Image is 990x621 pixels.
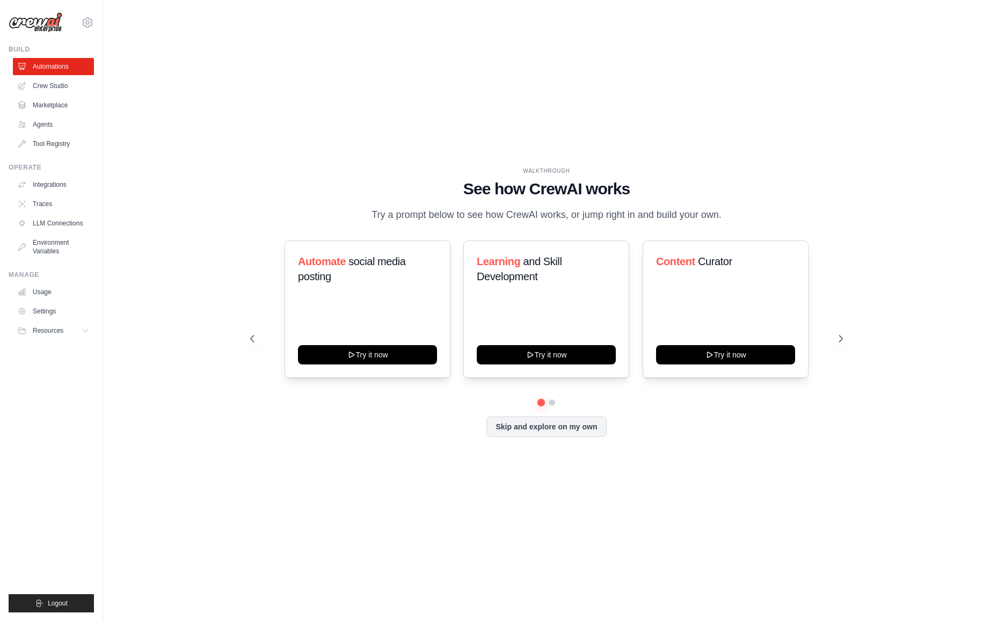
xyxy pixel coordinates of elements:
[13,135,94,152] a: Tool Registry
[13,322,94,339] button: Resources
[366,207,727,223] p: Try a prompt below to see how CrewAI works, or jump right in and build your own.
[250,167,843,175] div: WALKTHROUGH
[9,594,94,612] button: Logout
[250,179,843,199] h1: See how CrewAI works
[13,234,94,260] a: Environment Variables
[48,599,68,608] span: Logout
[298,255,406,282] span: social media posting
[9,271,94,279] div: Manage
[33,326,63,335] span: Resources
[13,215,94,232] a: LLM Connections
[13,195,94,213] a: Traces
[486,417,606,437] button: Skip and explore on my own
[477,255,520,267] span: Learning
[13,97,94,114] a: Marketplace
[9,12,62,33] img: Logo
[13,116,94,133] a: Agents
[9,45,94,54] div: Build
[9,163,94,172] div: Operate
[936,569,990,621] iframe: Chat Widget
[13,77,94,94] a: Crew Studio
[13,283,94,301] a: Usage
[656,255,695,267] span: Content
[13,176,94,193] a: Integrations
[298,345,437,364] button: Try it now
[477,255,562,282] span: and Skill Development
[477,345,616,364] button: Try it now
[13,58,94,75] a: Automations
[13,303,94,320] a: Settings
[698,255,732,267] span: Curator
[936,569,990,621] div: Chat-Widget
[298,255,346,267] span: Automate
[656,345,795,364] button: Try it now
